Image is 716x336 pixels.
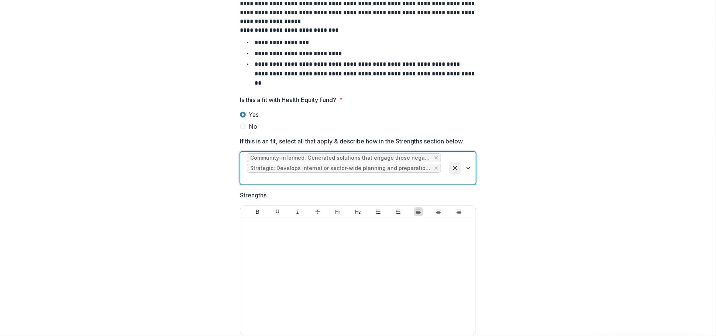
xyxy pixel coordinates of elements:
span: Strategic: Develops internal or sector-wide planning and preparation effort focused on systems ch... [250,165,431,172]
button: Ordered List [394,207,403,216]
div: Remove Community-informed: Generated solutions that engage those negatively impacted by the issue... [433,154,439,162]
div: Remove Strategic: Develops internal or sector-wide planning and preparation effort focused on sys... [433,164,439,172]
p: If this is an fit, select all that apply & describe how in the Strengths section below. [240,137,464,146]
span: Community-informed: Generated solutions that engage those negatively impacted by the issue (work ... [250,155,431,161]
span: Yes [249,110,259,119]
button: Heading 1 [334,207,342,216]
button: Italicize [293,207,302,216]
p: Strengths [240,191,266,200]
button: Bold [253,207,262,216]
p: Is this a fit with Health Equity Fund? [240,95,336,104]
button: Bullet List [374,207,383,216]
button: Align Left [414,207,423,216]
button: Underline [273,207,282,216]
span: No [249,122,257,131]
div: Clear selected options [449,162,461,174]
button: Align Right [454,207,463,216]
button: Align Center [434,207,443,216]
button: Heading 2 [354,207,362,216]
button: Strike [313,207,322,216]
